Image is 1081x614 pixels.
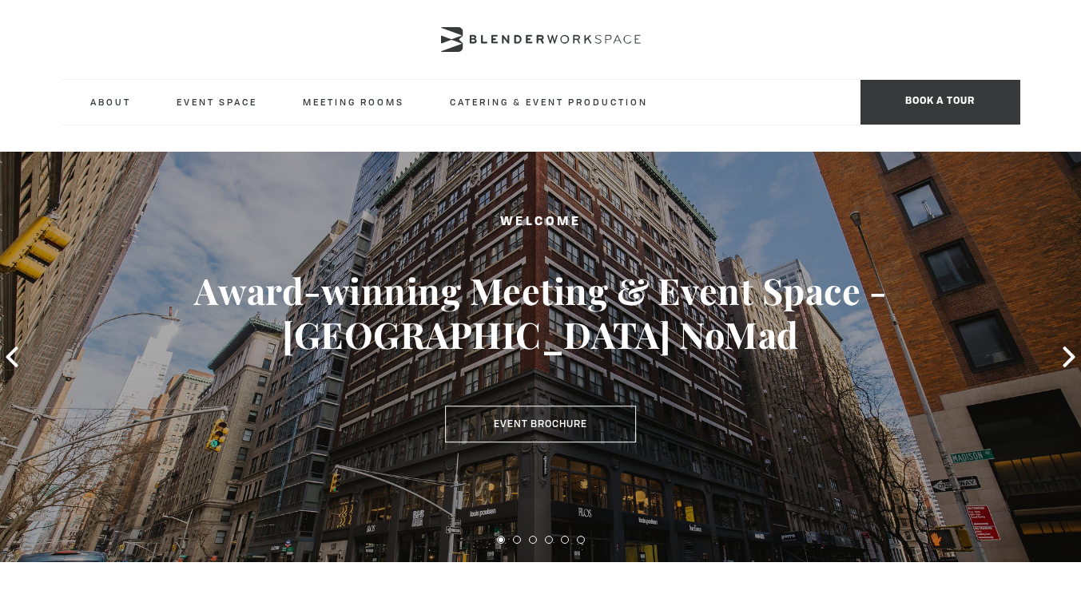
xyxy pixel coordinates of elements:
a: Event Brochure [445,406,636,442]
h2: Welcome [54,212,1027,232]
iframe: Chat Widget [1001,537,1081,614]
span: Book a tour [860,80,1020,125]
a: Meeting Rooms [290,80,417,124]
a: Catering & Event Production [437,80,661,124]
a: About [77,80,144,124]
a: Event Space [164,80,270,124]
h3: Award-winning Meeting & Event Space - [GEOGRAPHIC_DATA] NoMad [54,268,1027,358]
